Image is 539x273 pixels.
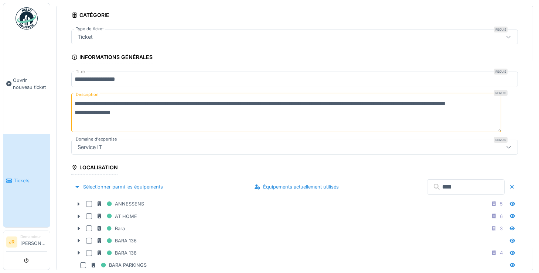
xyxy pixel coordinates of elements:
div: Demandeur [20,234,47,239]
span: Tickets [14,177,47,184]
div: Catégorie [71,10,109,22]
div: ANNESSENS [96,199,144,208]
div: Requis [494,27,508,32]
div: AT HOME [96,212,137,221]
div: Requis [494,69,508,75]
label: Description [74,90,100,99]
div: Ticket [75,33,96,41]
li: JR [6,236,17,248]
label: Type de ticket [74,26,105,32]
div: Bara [96,224,125,233]
img: Badge_color-CXgf-gQk.svg [16,7,38,30]
div: 3 [500,225,503,232]
div: Sélectionner parmi les équipements [71,182,166,192]
div: Équipements actuellement utilisés [251,182,342,192]
a: Tickets [3,134,50,227]
div: Requis [494,90,508,96]
div: Informations générales [71,52,153,64]
li: [PERSON_NAME] [20,234,47,250]
div: 6 [500,213,503,220]
div: 4 [500,249,503,256]
div: BARA PARKINGS [91,260,147,270]
span: Ouvrir nouveau ticket [13,77,47,91]
a: Ouvrir nouveau ticket [3,34,50,134]
label: Domaine d'expertise [74,136,119,142]
div: 5 [500,200,503,207]
a: JR Demandeur[PERSON_NAME] [6,234,47,252]
div: BARA 136 [96,236,137,245]
div: Requis [494,137,508,143]
div: Service IT [75,143,105,151]
div: BARA 138 [96,248,137,258]
label: Titre [74,69,86,75]
div: Localisation [71,162,118,174]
